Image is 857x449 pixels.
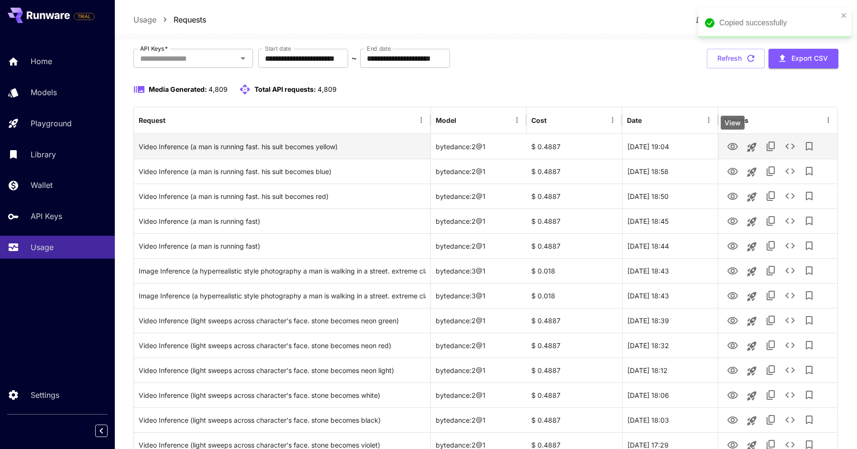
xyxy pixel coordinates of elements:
[527,407,622,432] div: $ 0.4887
[139,209,426,233] div: Click to copy prompt
[800,311,819,330] button: Add to library
[139,184,426,208] div: Click to copy prompt
[622,233,718,258] div: 03 Oct, 2025 18:44
[622,134,718,159] div: 03 Oct, 2025 19:04
[31,389,59,401] p: Settings
[622,184,718,208] div: 03 Oct, 2025 18:50
[457,113,471,127] button: Sort
[800,261,819,280] button: Add to library
[800,361,819,380] button: Add to library
[761,410,780,429] button: Copy TaskUUID
[742,262,761,281] button: Launch in playground
[527,208,622,233] div: $ 0.4887
[800,211,819,230] button: Add to library
[139,134,426,159] div: Click to copy prompt
[742,386,761,405] button: Launch in playground
[431,333,527,358] div: bytedance:2@1
[31,149,56,160] p: Library
[318,85,337,93] span: 4,809
[622,333,718,358] div: 03 Oct, 2025 18:32
[139,234,426,258] div: Click to copy prompt
[139,308,426,333] div: Click to copy prompt
[209,85,228,93] span: 4,809
[780,162,800,181] button: See details
[769,49,838,68] button: Export CSV
[510,113,524,127] button: Menu
[800,336,819,355] button: Add to library
[780,361,800,380] button: See details
[166,113,180,127] button: Sort
[174,14,206,25] p: Requests
[149,85,207,93] span: Media Generated:
[761,361,780,380] button: Copy TaskUUID
[780,311,800,330] button: See details
[431,184,527,208] div: bytedance:2@1
[742,138,761,157] button: Launch in playground
[31,179,53,191] p: Wallet
[31,210,62,222] p: API Keys
[527,283,622,308] div: $ 0.018
[761,211,780,230] button: Copy TaskUUID
[102,422,115,439] div: Collapse sidebar
[622,159,718,184] div: 03 Oct, 2025 18:58
[723,360,742,380] button: View
[723,236,742,255] button: View
[352,53,357,64] p: ~
[431,308,527,333] div: bytedance:2@1
[527,159,622,184] div: $ 0.4887
[800,385,819,405] button: Add to library
[702,113,715,127] button: Menu
[800,286,819,305] button: Add to library
[707,49,765,68] button: Refresh
[780,286,800,305] button: See details
[622,308,718,333] div: 03 Oct, 2025 18:39
[139,159,426,184] div: Click to copy prompt
[95,425,108,437] button: Collapse sidebar
[31,241,54,253] p: Usage
[800,186,819,206] button: Add to library
[254,85,316,93] span: Total API requests:
[742,361,761,381] button: Launch in playground
[139,358,426,383] div: Click to copy prompt
[822,113,835,127] button: Menu
[742,163,761,182] button: Launch in playground
[761,162,780,181] button: Copy TaskUUID
[742,237,761,256] button: Launch in playground
[527,184,622,208] div: $ 0.4887
[723,261,742,280] button: View
[527,258,622,283] div: $ 0.018
[74,13,94,20] span: TRIAL
[548,113,561,127] button: Sort
[527,308,622,333] div: $ 0.4887
[780,385,800,405] button: See details
[742,187,761,207] button: Launch in playground
[800,236,819,255] button: Add to library
[622,208,718,233] div: 03 Oct, 2025 18:45
[721,116,745,130] div: View
[780,211,800,230] button: See details
[622,407,718,432] div: 03 Oct, 2025 18:03
[643,113,656,127] button: Sort
[622,283,718,308] div: 03 Oct, 2025 18:43
[527,383,622,407] div: $ 0.4887
[627,116,642,124] div: Date
[742,212,761,231] button: Launch in playground
[742,337,761,356] button: Launch in playground
[761,286,780,305] button: Copy TaskUUID
[780,236,800,255] button: See details
[415,113,428,127] button: Menu
[431,358,527,383] div: bytedance:2@1
[780,137,800,156] button: See details
[742,312,761,331] button: Launch in playground
[761,186,780,206] button: Copy TaskUUID
[31,55,52,67] p: Home
[723,211,742,230] button: View
[527,358,622,383] div: $ 0.4887
[139,116,165,124] div: Request
[622,383,718,407] div: 03 Oct, 2025 18:06
[140,44,168,53] label: API Keys
[622,258,718,283] div: 03 Oct, 2025 18:43
[31,118,72,129] p: Playground
[74,11,95,22] span: Add your payment card to enable full platform functionality.
[133,14,156,25] a: Usage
